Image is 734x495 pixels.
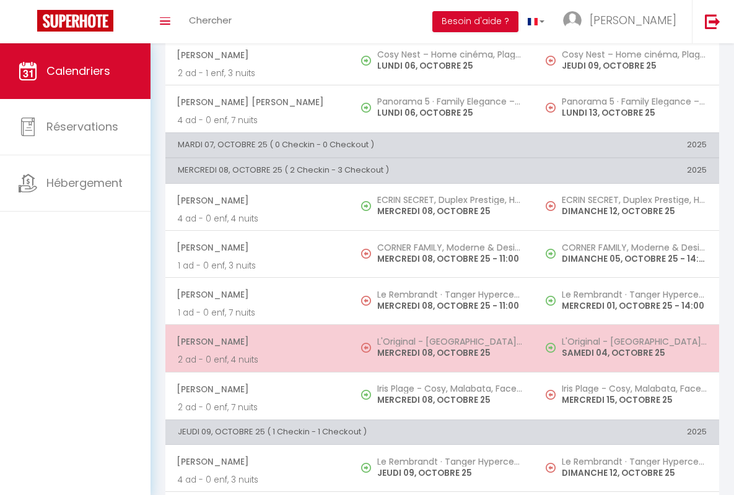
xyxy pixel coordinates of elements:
[165,420,535,444] th: JEUDI 09, OCTOBRE 25 ( 1 Checkin - 1 Checkout )
[546,103,556,113] img: NO IMAGE
[46,63,110,79] span: Calendriers
[562,205,707,218] p: DIMANCHE 12, OCTOBRE 25
[177,377,338,401] span: [PERSON_NAME]
[177,90,338,114] span: [PERSON_NAME] [PERSON_NAME]
[562,290,707,299] h5: Le Rembrandt · Tanger Hypercentre, Balcon aménagé, Vue mer, 2SDB
[562,252,707,265] p: DIMANCHE 05, OCTOBRE 25 - 14:00
[178,353,338,366] p: 2 ad - 0 enf, 4 nuits
[178,306,338,319] p: 1 ad - 0 enf, 7 nuits
[562,384,707,394] h5: Iris Plage - Cosy, Malabata, Face mer, 5min de la [GEOGRAPHIC_DATA], Tout à proximité
[177,450,338,473] span: [PERSON_NAME]
[165,132,535,157] th: MARDI 07, OCTOBRE 25 ( 0 Checkin - 0 Checkout )
[377,299,522,312] p: MERCREDI 08, OCTOBRE 25 - 11:00
[546,201,556,211] img: NO IMAGE
[562,106,707,119] p: LUNDI 13, OCTOBRE 25
[377,195,522,205] h5: ECRIN SECRET, Duplex Prestige, Hypercentre, Parking
[177,283,338,306] span: [PERSON_NAME]
[590,12,676,28] span: [PERSON_NAME]
[37,10,113,32] img: Super Booking
[377,394,522,407] p: MERCREDI 08, OCTOBRE 25
[361,296,371,306] img: NO IMAGE
[546,296,556,306] img: NO IMAGE
[377,205,522,218] p: MERCREDI 08, OCTOBRE 25
[178,401,338,414] p: 2 ad - 0 enf, 7 nuits
[377,346,522,359] p: MERCREDI 08, OCTOBRE 25
[177,189,338,212] span: [PERSON_NAME]
[178,67,338,80] p: 2 ad - 1 enf, 3 nuits
[562,346,707,359] p: SAMEDI 04, OCTOBRE 25
[562,195,707,205] h5: ECRIN SECRET, Duplex Prestige, Hypercentre, Parking
[178,259,338,272] p: 1 ad - 0 enf, 3 nuits
[563,11,582,30] img: ...
[46,175,123,191] span: Hébergement
[546,390,556,400] img: NO IMAGE
[562,394,707,407] p: MERCREDI 15, OCTOBRE 25
[377,59,522,72] p: LUNDI 06, OCTOBRE 25
[562,299,707,312] p: MERCREDI 01, OCTOBRE 25 - 14:00
[535,420,719,444] th: 2025
[535,132,719,157] th: 2025
[562,243,707,252] h5: CORNER FAMILY, Moderne & Design, Hypercentre, Corniche à 3' à pied
[562,467,707,480] p: DIMANCHE 12, OCTOBRE 25
[546,463,556,473] img: NO IMAGE
[562,49,707,59] h5: Cosy Nest – Home cinéma, Plage, [GEOGRAPHIC_DATA], [GEOGRAPHIC_DATA]
[546,343,556,353] img: NO IMAGE
[562,97,707,106] h5: Panorama 5 · Family Elegance – Luxury, Pool, Comfort, AC, WIFI
[46,119,118,134] span: Réservations
[377,97,522,106] h5: Panorama 5 · Family Elegance – Luxury, Pool, Comfort, AC, WIFI
[361,343,371,353] img: NO IMAGE
[377,243,522,252] h5: CORNER FAMILY, Moderne & Design, Hypercentre, Corniche à 3' à pied
[377,467,522,480] p: JEUDI 09, OCTOBRE 25
[361,249,371,259] img: NO IMAGE
[562,337,707,346] h5: L'Original - [GEOGRAPHIC_DATA] - [GEOGRAPHIC_DATA]
[377,290,522,299] h5: Le Rembrandt · Tanger Hypercentre, Balcon aménagé, Vue mer, 2SDB
[562,457,707,467] h5: Le Rembrandt · Tanger Hypercentre, Balcon aménagé, Vue mer, 2SDB
[178,473,338,486] p: 4 ad - 0 enf, 3 nuits
[377,252,522,265] p: MERCREDI 08, OCTOBRE 25 - 11:00
[377,106,522,119] p: LUNDI 06, OCTOBRE 25
[177,236,338,259] span: [PERSON_NAME]
[377,384,522,394] h5: Iris Plage - Cosy, Malabata, Face mer, 5min de la [GEOGRAPHIC_DATA], Tout à proximité
[377,49,522,59] h5: Cosy Nest – Home cinéma, Plage, [GEOGRAPHIC_DATA], [GEOGRAPHIC_DATA]
[562,59,707,72] p: JEUDI 09, OCTOBRE 25
[377,457,522,467] h5: Le Rembrandt · Tanger Hypercentre, Balcon aménagé, Vue mer, 2SDB
[178,212,338,225] p: 4 ad - 0 enf, 4 nuits
[165,158,535,183] th: MERCREDI 08, OCTOBRE 25 ( 2 Checkin - 3 Checkout )
[177,43,338,67] span: [PERSON_NAME]
[535,158,719,183] th: 2025
[546,249,556,259] img: NO IMAGE
[546,56,556,66] img: NO IMAGE
[377,337,522,346] h5: L'Original - [GEOGRAPHIC_DATA] - [GEOGRAPHIC_DATA]
[705,14,720,29] img: logout
[432,11,518,32] button: Besoin d'aide ?
[189,14,232,27] span: Chercher
[178,114,338,127] p: 4 ad - 0 enf, 7 nuits
[177,330,338,353] span: [PERSON_NAME]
